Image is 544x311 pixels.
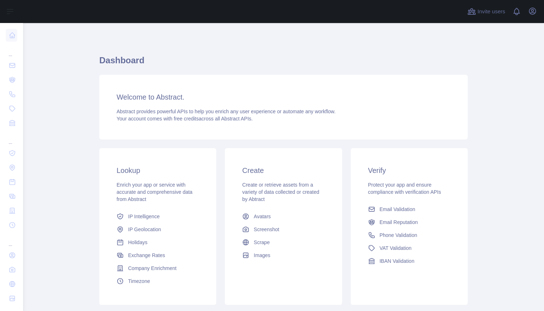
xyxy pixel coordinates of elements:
[380,219,418,226] span: Email Reputation
[6,43,17,58] div: ...
[365,216,453,229] a: Email Reputation
[117,109,336,114] span: Abstract provides powerful APIs to help you enrich any user experience or automate any workflow.
[128,213,160,220] span: IP Intelligence
[368,182,441,195] span: Protect your app and ensure compliance with verification APIs
[239,223,327,236] a: Screenshot
[365,229,453,242] a: Phone Validation
[239,236,327,249] a: Scrape
[114,223,202,236] a: IP Geolocation
[239,210,327,223] a: Avatars
[117,165,199,175] h3: Lookup
[380,232,417,239] span: Phone Validation
[128,278,150,285] span: Timezone
[380,257,414,265] span: IBAN Validation
[254,226,279,233] span: Screenshot
[114,262,202,275] a: Company Enrichment
[128,226,161,233] span: IP Geolocation
[477,8,505,16] span: Invite users
[128,265,177,272] span: Company Enrichment
[380,206,415,213] span: Email Validation
[254,252,270,259] span: Images
[128,252,165,259] span: Exchange Rates
[117,92,450,102] h3: Welcome to Abstract.
[365,255,453,267] a: IBAN Validation
[6,131,17,145] div: ...
[368,165,450,175] h3: Verify
[114,249,202,262] a: Exchange Rates
[254,213,271,220] span: Avatars
[114,275,202,288] a: Timezone
[114,236,202,249] a: Holidays
[99,55,468,72] h1: Dashboard
[174,116,199,122] span: free credits
[128,239,148,246] span: Holidays
[117,116,253,122] span: Your account comes with across all Abstract APIs.
[114,210,202,223] a: IP Intelligence
[365,203,453,216] a: Email Validation
[254,239,269,246] span: Scrape
[239,249,327,262] a: Images
[6,233,17,247] div: ...
[242,165,325,175] h3: Create
[365,242,453,255] a: VAT Validation
[380,244,412,252] span: VAT Validation
[466,6,507,17] button: Invite users
[117,182,192,202] span: Enrich your app or service with accurate and comprehensive data from Abstract
[242,182,319,202] span: Create or retrieve assets from a variety of data collected or created by Abtract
